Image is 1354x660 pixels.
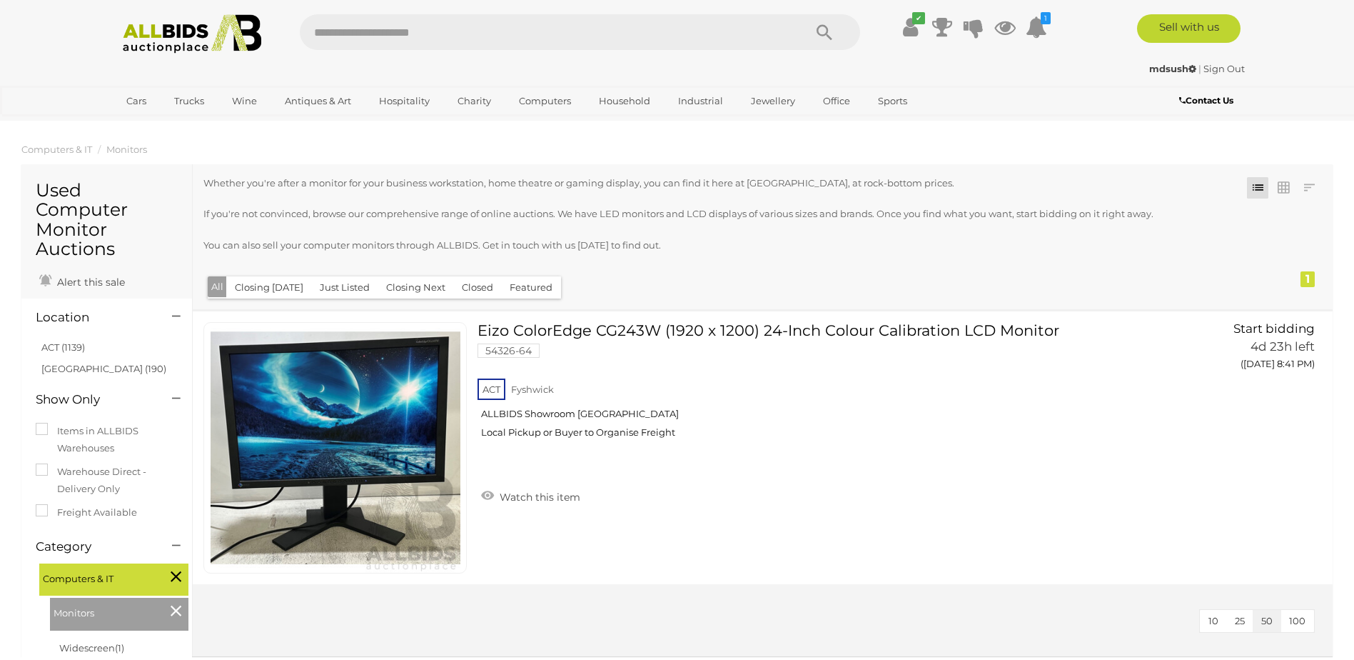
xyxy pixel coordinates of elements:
[1200,610,1227,632] button: 10
[1233,321,1315,336] span: Start bidding
[478,485,584,506] a: Watch this item
[1253,610,1281,632] button: 50
[501,276,561,299] button: Featured
[117,113,237,136] a: [GEOGRAPHIC_DATA]
[223,89,266,113] a: Wine
[36,540,151,554] h4: Category
[115,14,270,54] img: Allbids.com.au
[1261,615,1273,626] span: 50
[54,276,125,289] span: Alert this sale
[41,363,166,374] a: [GEOGRAPHIC_DATA] (190)
[453,276,502,299] button: Closed
[36,181,178,259] h1: Used Computer Monitor Auctions
[510,89,580,113] a: Computers
[203,175,1218,191] p: Whether you're after a monitor for your business workstation, home theatre or gaming display, you...
[1179,95,1233,106] b: Contact Us
[36,504,137,521] label: Freight Available
[211,323,460,573] img: 54326-64a.jpg
[496,491,580,504] span: Watch this item
[1226,610,1253,632] button: 25
[448,89,500,113] a: Charity
[203,237,1218,254] p: You can also sell your computer monitors through ALLBIDS. Get in touch with us [DATE] to find out.
[590,89,660,113] a: Household
[1208,615,1218,626] span: 10
[165,89,213,113] a: Trucks
[1041,12,1051,24] i: 1
[789,14,860,50] button: Search
[41,341,85,353] a: ACT (1139)
[36,311,151,324] h4: Location
[115,642,124,654] span: (1)
[311,276,378,299] button: Just Listed
[36,423,178,456] label: Items in ALLBIDS Warehouses
[1149,63,1196,74] strong: mdsush
[1289,615,1305,626] span: 100
[814,89,859,113] a: Office
[1280,610,1314,632] button: 100
[1179,93,1237,109] a: Contact Us
[208,276,227,297] button: All
[276,89,360,113] a: Antiques & Art
[54,601,161,621] span: Monitors
[1235,615,1245,626] span: 25
[117,89,156,113] a: Cars
[21,144,92,155] a: Computers & IT
[203,206,1218,222] p: If you're not convinced, browse our comprehensive range of online auctions. We have LED monitors ...
[106,144,147,155] a: Monitors
[869,89,916,113] a: Sports
[900,14,921,40] a: ✔
[1153,322,1318,378] a: Start bidding 4d 23h left ([DATE] 8:41 PM)
[36,393,151,406] h4: Show Only
[742,89,804,113] a: Jewellery
[912,12,925,24] i: ✔
[1149,63,1198,74] a: mdsush
[1026,14,1047,40] a: 1
[59,642,124,654] a: Widescreen(1)
[378,276,454,299] button: Closing Next
[36,270,128,291] a: Alert this sale
[43,567,150,587] span: Computers & IT
[226,276,312,299] button: Closing [DATE]
[488,322,1132,449] a: Eizo ColorEdge CG243W (1920 x 1200) 24-Inch Colour Calibration LCD Monitor 54326-64 ACT Fyshwick ...
[669,89,732,113] a: Industrial
[36,464,178,497] label: Warehouse Direct - Delivery Only
[1203,63,1245,74] a: Sign Out
[370,89,439,113] a: Hospitality
[1198,63,1201,74] span: |
[1300,271,1315,287] div: 1
[1137,14,1241,43] a: Sell with us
